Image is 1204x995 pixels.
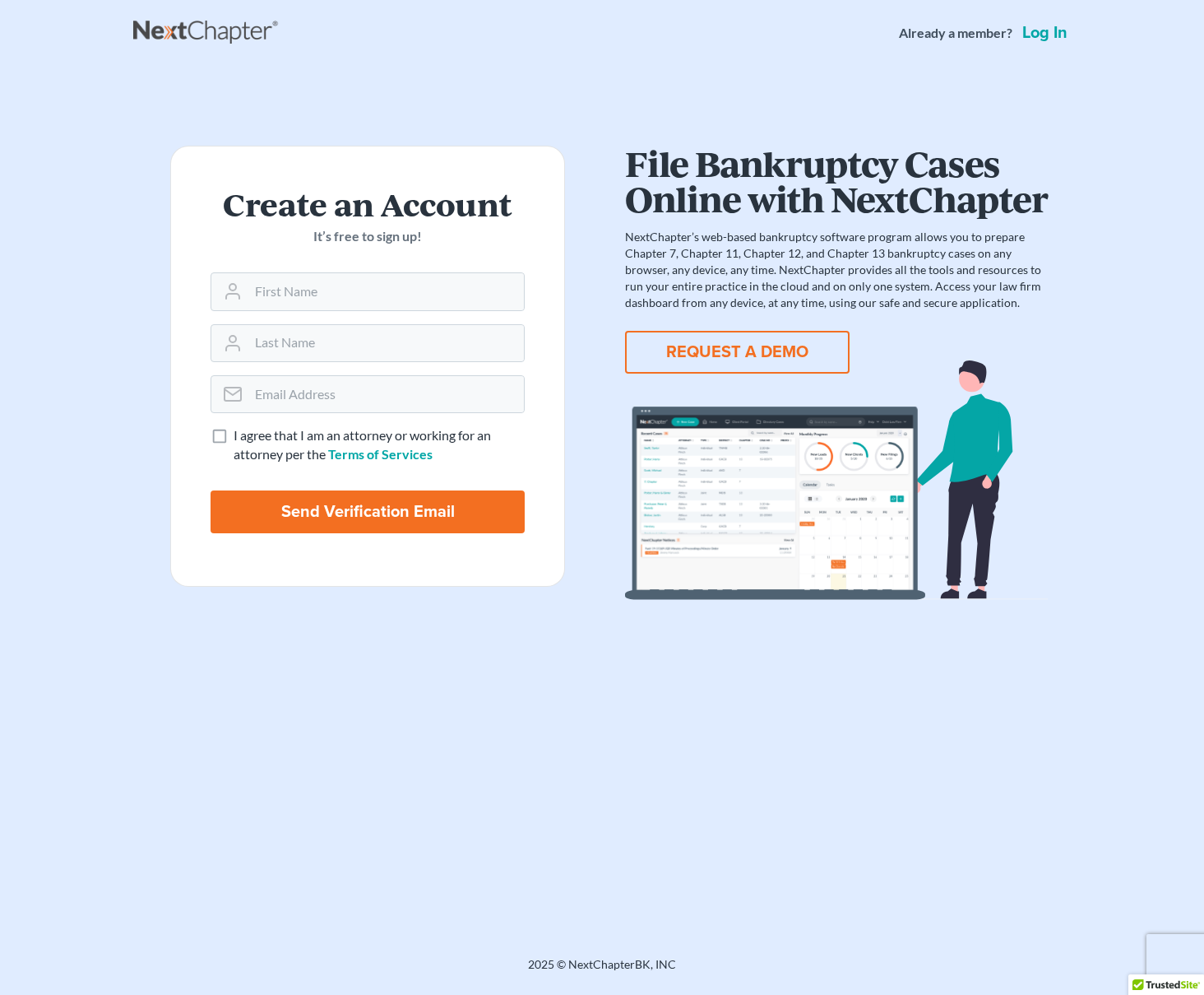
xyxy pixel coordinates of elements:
button: REQUEST A DEMO [625,331,850,374]
p: NextChapter’s web-based bankruptcy software program allows you to prepare Chapter 7, Chapter 11, ... [625,229,1048,311]
input: Last Name [248,325,524,361]
img: dashboard-867a026336fddd4d87f0941869007d5e2a59e2bc3a7d80a2916e9f42c0117099.svg [625,360,1048,600]
h2: Create an Account [211,186,525,221]
a: Log in [1019,25,1071,41]
span: I agree that I am an attorney or working for an attorney per the [234,427,491,462]
h1: File Bankruptcy Cases Online with NextChapter [625,146,1048,216]
strong: Already a member? [899,24,1012,43]
input: Send Verification Email [211,491,525,533]
a: Terms of Services [328,446,433,462]
input: First Name [248,273,524,309]
p: It’s free to sign up! [211,227,525,246]
div: 2025 © NextChapterBK, INC [133,956,1071,986]
input: Email Address [248,376,524,412]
